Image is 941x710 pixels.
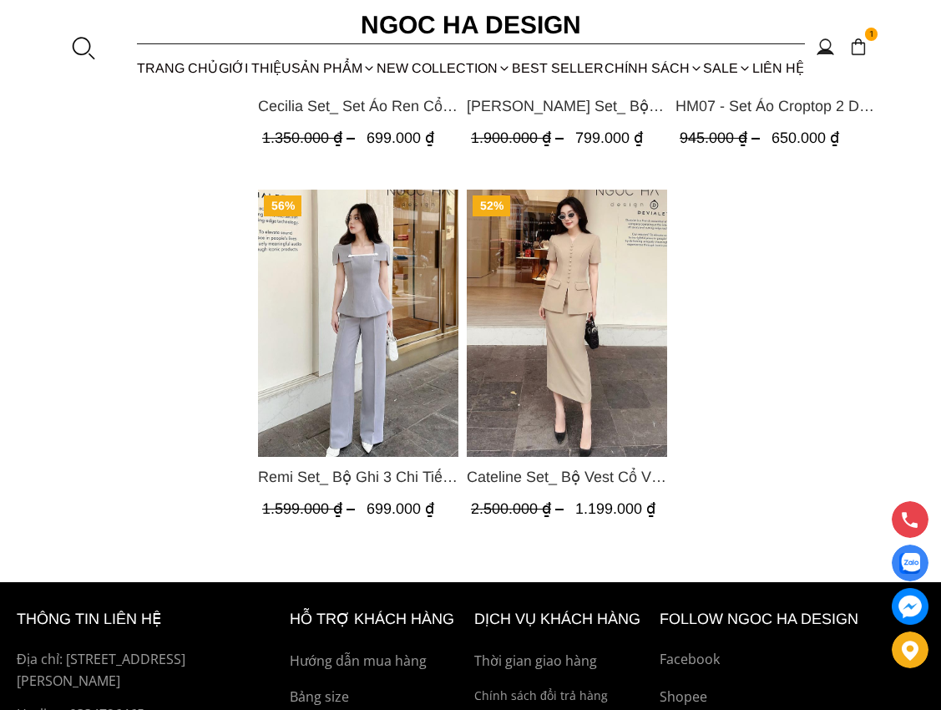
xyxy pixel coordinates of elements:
[290,687,466,708] a: Bảng size
[575,129,643,146] span: 799.000 ₫
[258,94,458,118] a: Link to Cecilia Set_ Set Áo Ren Cổ Yếm Quần Suông Màu Kem BQ015
[471,129,568,146] span: 1.900.000 ₫
[467,94,667,118] a: Link to Isabella Set_ Bộ Ren Áo Sơ Mi Vai Chờm Chân Váy Đuôi Cá Màu Trắng BJ139
[290,607,466,631] h6: hỗ trợ khách hàng
[258,190,458,457] a: Product image - Remi Set_ Bộ Ghi 3 Chi Tiết Quần Suông BQ012
[262,500,359,517] span: 1.599.000 ₫
[467,465,667,489] a: Link to Cateline Set_ Bộ Vest Cổ V Đính Cúc Nhí Chân Váy Bút Chì BJ127
[703,46,752,90] a: SALE
[474,651,650,672] a: Thời gian giao hàng
[660,649,924,671] a: Facebook
[474,607,650,631] h6: Dịch vụ khách hàng
[604,46,703,90] div: Chính sách
[752,46,805,90] a: LIÊN HỆ
[474,687,650,705] a: Chính sách đổi trả hàng
[512,46,605,90] a: BEST SELLER
[367,500,434,517] span: 699.000 ₫
[17,649,281,692] p: Địa chỉ: [STREET_ADDRESS][PERSON_NAME]
[467,465,667,489] span: Cateline Set_ Bộ Vest Cổ V Đính Cúc Nhí Chân Váy Bút Chì BJ127
[772,129,839,146] span: 650.000 ₫
[675,94,876,118] span: HM07 - Set Áo Croptop 2 Dây Đính Hoa, Chân Váy Nhún Xẻ Trước Màu Kem Muối Tiêu
[377,46,512,90] a: NEW COLLECTION
[258,465,458,489] a: Link to Remi Set_ Bộ Ghi 3 Chi Tiết Quần Suông BQ012
[262,129,359,146] span: 1.350.000 ₫
[467,94,667,118] span: [PERSON_NAME] Set_ Bộ Ren Áo Sơ Mi Vai Chờm Chân Váy Đuôi Cá Màu Trắng BJ139
[467,190,667,457] img: Cateline Set_ Bộ Vest Cổ V Đính Cúc Nhí Chân Váy Bút Chì BJ127
[258,465,458,489] span: Remi Set_ Bộ Ghi 3 Chi Tiết Quần Suông BQ012
[865,28,878,41] span: 1
[304,5,638,45] a: Ngoc Ha Design
[892,588,928,625] a: messenger
[675,94,876,118] a: Link to HM07 - Set Áo Croptop 2 Dây Đính Hoa, Chân Váy Nhún Xẻ Trước Màu Kem Muối Tiêu
[660,607,924,631] h6: Follow ngoc ha Design
[660,687,924,708] a: Shopee
[137,46,219,90] a: TRANG CHỦ
[290,651,466,672] a: Hướng dẫn mua hàng
[17,607,281,631] h6: thông tin liên hệ
[471,500,568,517] span: 2.500.000 ₫
[467,190,667,457] a: Product image - Cateline Set_ Bộ Vest Cổ V Đính Cúc Nhí Chân Váy Bút Chì BJ127
[892,545,928,581] a: Display image
[899,553,920,574] img: Display image
[258,190,458,457] img: Remi Set_ Bộ Ghi 3 Chi Tiết Quần Suông BQ012
[849,38,868,56] img: img-CART-ICON-ksit0nf1
[218,46,291,90] a: GIỚI THIỆU
[575,500,655,517] span: 1.199.000 ₫
[291,46,377,90] div: SẢN PHẨM
[367,129,434,146] span: 699.000 ₫
[680,129,764,146] span: 945.000 ₫
[258,94,458,118] span: Cecilia Set_ Set Áo Ren Cổ Yếm Quần Suông Màu Kem BQ015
